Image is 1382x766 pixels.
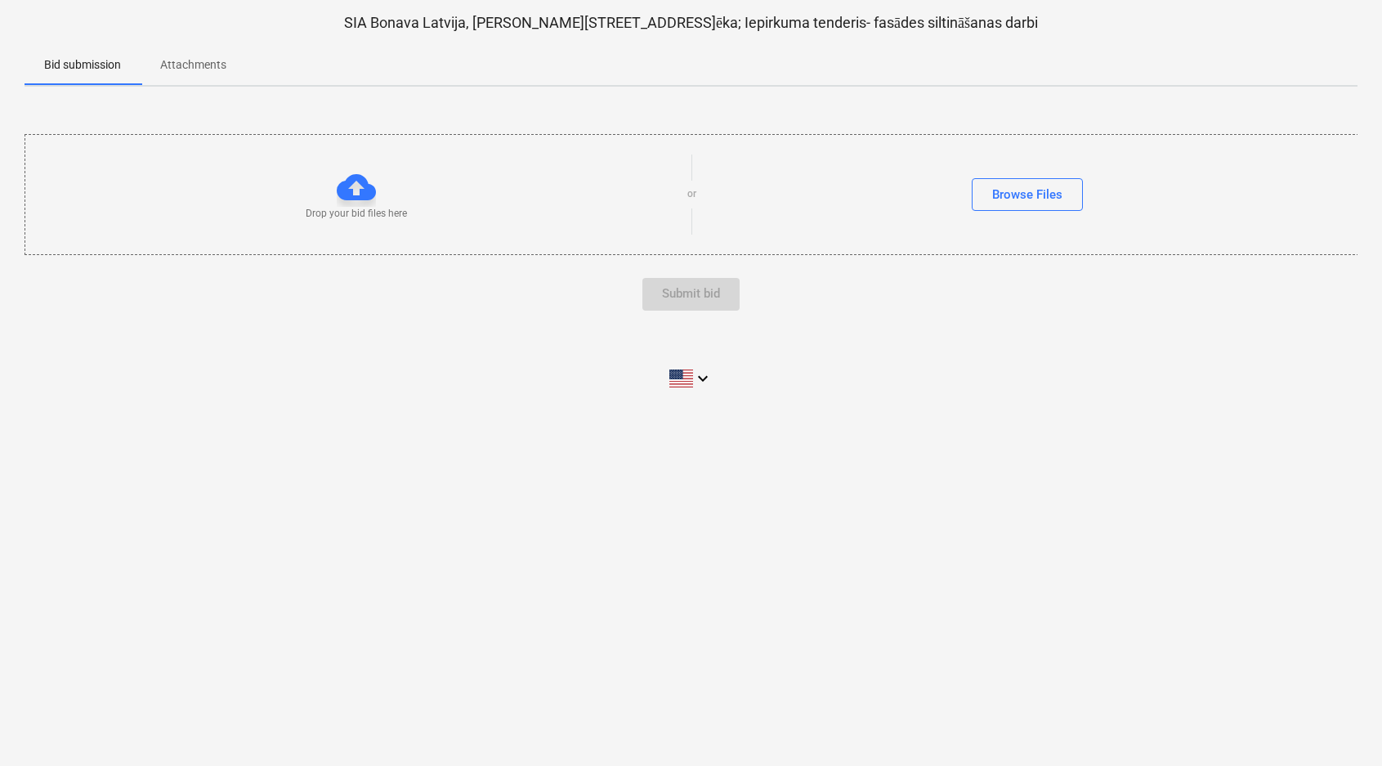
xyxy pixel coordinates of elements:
p: SIA Bonava Latvija, [PERSON_NAME][STREET_ADDRESS]ēka; Iepirkuma tenderis- fasādes siltināšanas darbi [25,13,1357,33]
i: keyboard_arrow_down [693,369,713,388]
div: Drop your bid files hereorBrowse Files [25,134,1359,254]
p: Drop your bid files here [306,207,407,221]
div: Browse Files [992,184,1062,205]
p: Bid submission [44,56,121,74]
button: Browse Files [972,178,1083,211]
p: or [687,187,696,201]
p: Attachments [160,56,226,74]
